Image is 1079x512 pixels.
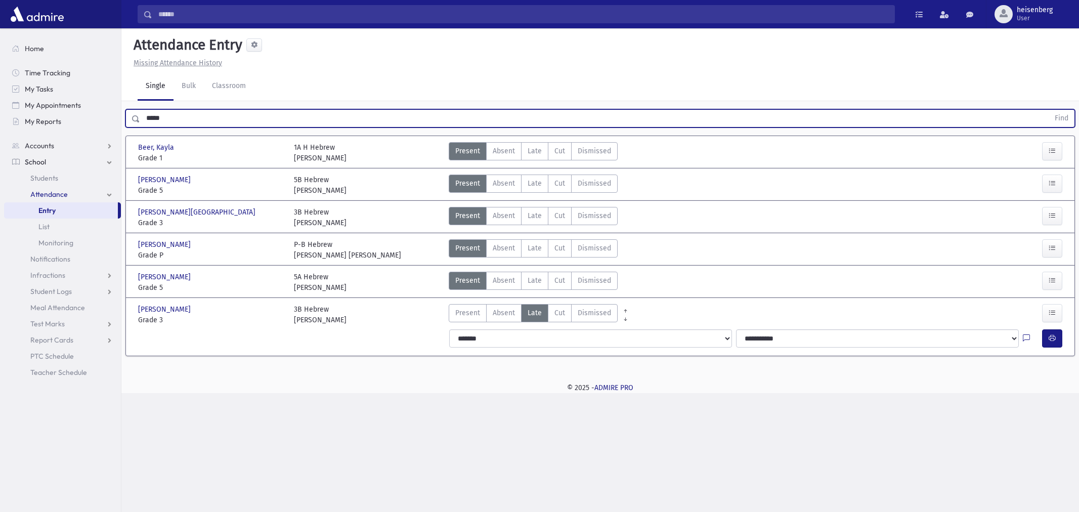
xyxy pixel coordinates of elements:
a: Attendance [4,186,121,202]
a: Student Logs [4,283,121,300]
span: Notifications [30,254,70,264]
span: Meal Attendance [30,303,85,312]
input: Search [152,5,894,23]
span: Beer, Kayla [138,142,176,153]
h5: Attendance Entry [130,36,242,54]
span: Student Logs [30,287,72,296]
span: Grade 5 [138,185,284,196]
a: Time Tracking [4,65,121,81]
a: PTC Schedule [4,348,121,364]
span: Dismissed [578,178,611,189]
span: Attendance [30,190,68,199]
div: 1A H Hebrew [PERSON_NAME] [294,142,347,163]
div: P-B Hebrew [PERSON_NAME] [PERSON_NAME] [294,239,401,261]
div: AttTypes [449,304,618,325]
span: Absent [493,178,515,189]
a: Entry [4,202,118,219]
span: Grade 1 [138,153,284,163]
span: Present [455,178,480,189]
span: Absent [493,308,515,318]
span: Cut [554,308,565,318]
span: Monitoring [38,238,73,247]
span: Dismissed [578,210,611,221]
span: Late [528,146,542,156]
button: Find [1049,110,1074,127]
a: Missing Attendance History [130,59,222,67]
div: 5B Hebrew [PERSON_NAME] [294,175,347,196]
span: Late [528,308,542,318]
span: Dismissed [578,243,611,253]
span: Entry [38,206,56,215]
span: Present [455,275,480,286]
span: User [1017,14,1053,22]
span: My Reports [25,117,61,126]
div: AttTypes [449,207,618,228]
a: List [4,219,121,235]
span: Dismissed [578,146,611,156]
u: Missing Attendance History [134,59,222,67]
a: Infractions [4,267,121,283]
span: My Appointments [25,101,81,110]
span: Report Cards [30,335,73,345]
span: [PERSON_NAME] [138,304,193,315]
span: Cut [554,243,565,253]
div: 3B Hebrew [PERSON_NAME] [294,207,347,228]
span: [PERSON_NAME] [138,272,193,282]
div: 3B Hebrew [PERSON_NAME] [294,304,347,325]
span: Home [25,44,44,53]
a: Notifications [4,251,121,267]
span: School [25,157,46,166]
div: © 2025 - [138,382,1063,393]
span: [PERSON_NAME] [138,239,193,250]
a: Monitoring [4,235,121,251]
a: My Tasks [4,81,121,97]
span: Absent [493,210,515,221]
a: Meal Attendance [4,300,121,316]
a: School [4,154,121,170]
a: Students [4,170,121,186]
a: Bulk [174,72,204,101]
span: List [38,222,50,231]
span: Present [455,308,480,318]
span: Grade 5 [138,282,284,293]
span: Late [528,210,542,221]
a: Report Cards [4,332,121,348]
span: Accounts [25,141,54,150]
div: 5A Hebrew [PERSON_NAME] [294,272,347,293]
div: AttTypes [449,175,618,196]
a: Test Marks [4,316,121,332]
img: AdmirePro [8,4,66,24]
span: Late [528,178,542,189]
span: Cut [554,146,565,156]
span: My Tasks [25,84,53,94]
a: Home [4,40,121,57]
span: Present [455,243,480,253]
span: Present [455,146,480,156]
span: [PERSON_NAME][GEOGRAPHIC_DATA] [138,207,257,218]
span: Time Tracking [25,68,70,77]
span: Late [528,275,542,286]
span: [PERSON_NAME] [138,175,193,185]
span: PTC Schedule [30,352,74,361]
span: Absent [493,146,515,156]
span: Absent [493,243,515,253]
a: Accounts [4,138,121,154]
div: AttTypes [449,142,618,163]
a: My Reports [4,113,121,130]
a: Single [138,72,174,101]
span: Late [528,243,542,253]
a: Classroom [204,72,254,101]
span: Teacher Schedule [30,368,87,377]
span: Grade 3 [138,315,284,325]
span: Absent [493,275,515,286]
span: Cut [554,178,565,189]
div: AttTypes [449,239,618,261]
a: Teacher Schedule [4,364,121,380]
span: Infractions [30,271,65,280]
a: ADMIRE PRO [594,383,633,392]
span: Present [455,210,480,221]
span: heisenberg [1017,6,1053,14]
span: Dismissed [578,275,611,286]
span: Dismissed [578,308,611,318]
span: Grade P [138,250,284,261]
